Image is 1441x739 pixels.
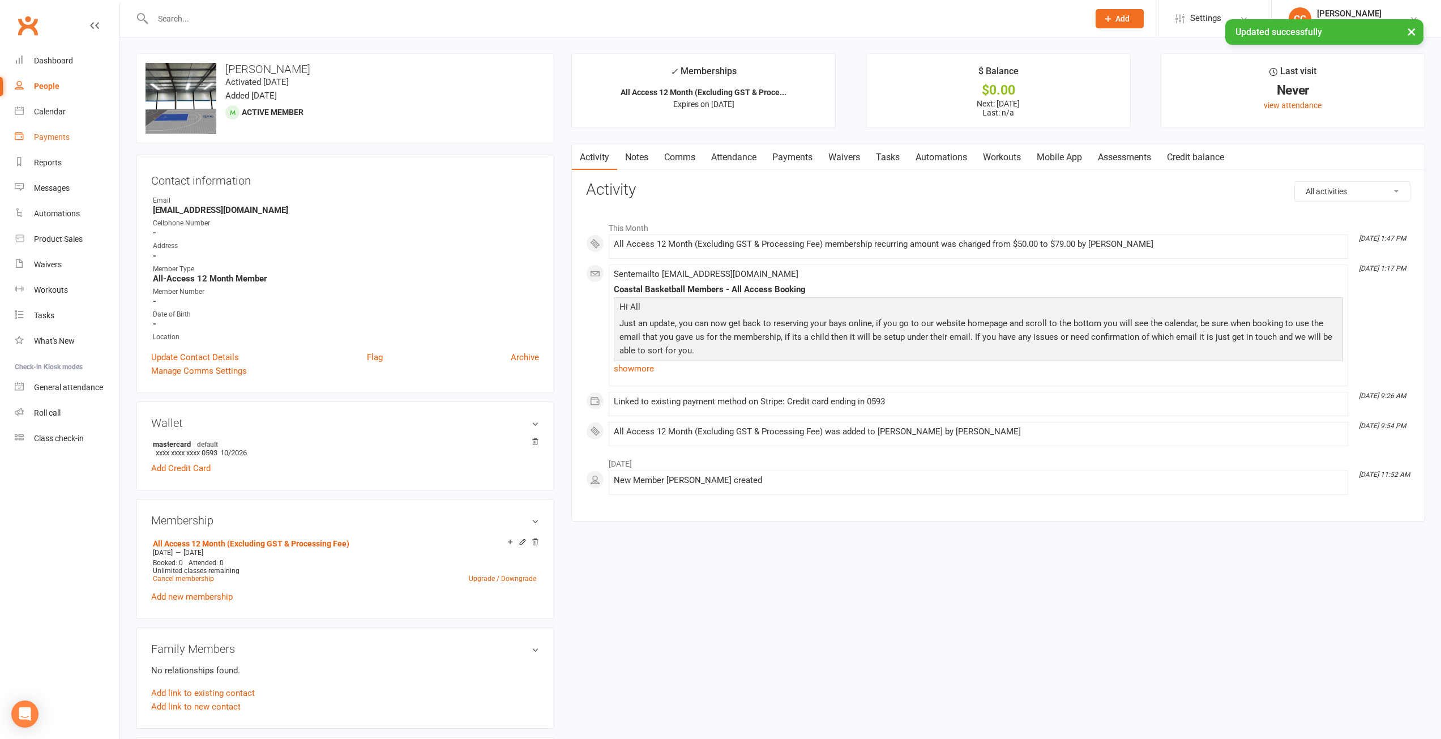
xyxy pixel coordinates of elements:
[1359,471,1410,479] i: [DATE] 11:52 AM
[1096,9,1144,28] button: Add
[151,664,539,677] p: No relationships found.
[153,205,539,215] strong: [EMAIL_ADDRESS][DOMAIN_NAME]
[764,144,820,170] a: Payments
[225,91,277,101] time: Added [DATE]
[617,300,1340,317] p: Hi All
[1359,422,1406,430] i: [DATE] 9:54 PM
[469,575,536,583] a: Upgrade / Downgrade
[15,303,119,328] a: Tasks
[11,700,39,728] div: Open Intercom Messenger
[1171,84,1414,96] div: Never
[15,99,119,125] a: Calendar
[670,66,678,77] i: ✓
[151,592,233,602] a: Add new membership
[572,144,617,170] a: Activity
[15,227,119,252] a: Product Sales
[153,218,539,229] div: Cellphone Number
[586,452,1410,470] li: [DATE]
[15,328,119,354] a: What's New
[908,144,975,170] a: Automations
[153,296,539,306] strong: -
[151,686,255,700] a: Add link to existing contact
[15,150,119,176] a: Reports
[34,82,59,91] div: People
[617,317,1340,360] p: Just an update, you can now get back to reserving your bays online, if you go to our website home...
[1029,144,1090,170] a: Mobile App
[149,11,1081,27] input: Search...
[153,195,539,206] div: Email
[975,144,1029,170] a: Workouts
[15,375,119,400] a: General attendance kiosk mode
[1225,19,1423,45] div: Updated successfully
[153,567,240,575] span: Unlimited classes remaining
[1190,6,1221,31] span: Settings
[1159,144,1232,170] a: Credit balance
[673,100,734,109] span: Expires on [DATE]
[617,360,1340,390] p: Also we are expecting that our Coastal Basketball app for Apple and Android will be available for...
[151,351,239,364] a: Update Contact Details
[153,287,539,297] div: Member Number
[220,448,247,457] span: 10/2026
[614,285,1343,294] div: Coastal Basketball Members - All Access Booking
[1359,264,1406,272] i: [DATE] 1:17 PM
[189,559,224,567] span: Attended: 0
[1317,8,1383,19] div: [PERSON_NAME]
[876,99,1119,117] p: Next: [DATE] Last: n/a
[34,383,103,392] div: General attendance
[614,269,798,279] span: Sent email to [EMAIL_ADDRESS][DOMAIN_NAME]
[34,336,75,345] div: What's New
[614,476,1343,485] div: New Member [PERSON_NAME] created
[34,56,73,65] div: Dashboard
[614,427,1343,437] div: All Access 12 Month (Excluding GST & Processing Fee) was added to [PERSON_NAME] by [PERSON_NAME]
[703,144,764,170] a: Attendance
[868,144,908,170] a: Tasks
[151,462,211,475] a: Add Credit Card
[151,417,539,429] h3: Wallet
[146,63,545,75] h3: [PERSON_NAME]
[876,84,1119,96] div: $0.00
[151,514,539,527] h3: Membership
[194,439,221,448] span: default
[1090,144,1159,170] a: Assessments
[151,643,539,655] h3: Family Members
[34,107,66,116] div: Calendar
[153,309,539,320] div: Date of Birth
[34,133,70,142] div: Payments
[586,216,1410,234] li: This Month
[15,277,119,303] a: Workouts
[15,426,119,451] a: Class kiosk mode
[586,181,1410,199] h3: Activity
[367,351,383,364] a: Flag
[1269,64,1316,84] div: Last visit
[156,448,217,457] span: xxxx xxxx xxxx 0593
[153,549,173,557] span: [DATE]
[34,311,54,320] div: Tasks
[34,285,68,294] div: Workouts
[1264,101,1322,110] a: view attendance
[15,176,119,201] a: Messages
[1115,14,1130,23] span: Add
[153,251,539,261] strong: -
[617,144,656,170] a: Notes
[614,361,1343,377] a: show more
[34,408,61,417] div: Roll call
[15,400,119,426] a: Roll call
[153,274,539,284] strong: All-Access 12 Month Member
[34,158,62,167] div: Reports
[1317,19,1383,29] div: Coastal Basketball
[621,88,786,97] strong: All Access 12 Month (Excluding GST & Proce...
[15,125,119,150] a: Payments
[1359,234,1406,242] i: [DATE] 1:47 PM
[34,234,83,244] div: Product Sales
[14,11,42,40] a: Clubworx
[15,201,119,227] a: Automations
[670,64,737,85] div: Memberships
[15,48,119,74] a: Dashboard
[15,74,119,99] a: People
[151,700,241,714] a: Add link to new contact
[151,170,539,187] h3: Contact information
[153,559,183,567] span: Booked: 0
[1289,7,1311,30] div: CC
[34,183,70,193] div: Messages
[150,548,539,557] div: —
